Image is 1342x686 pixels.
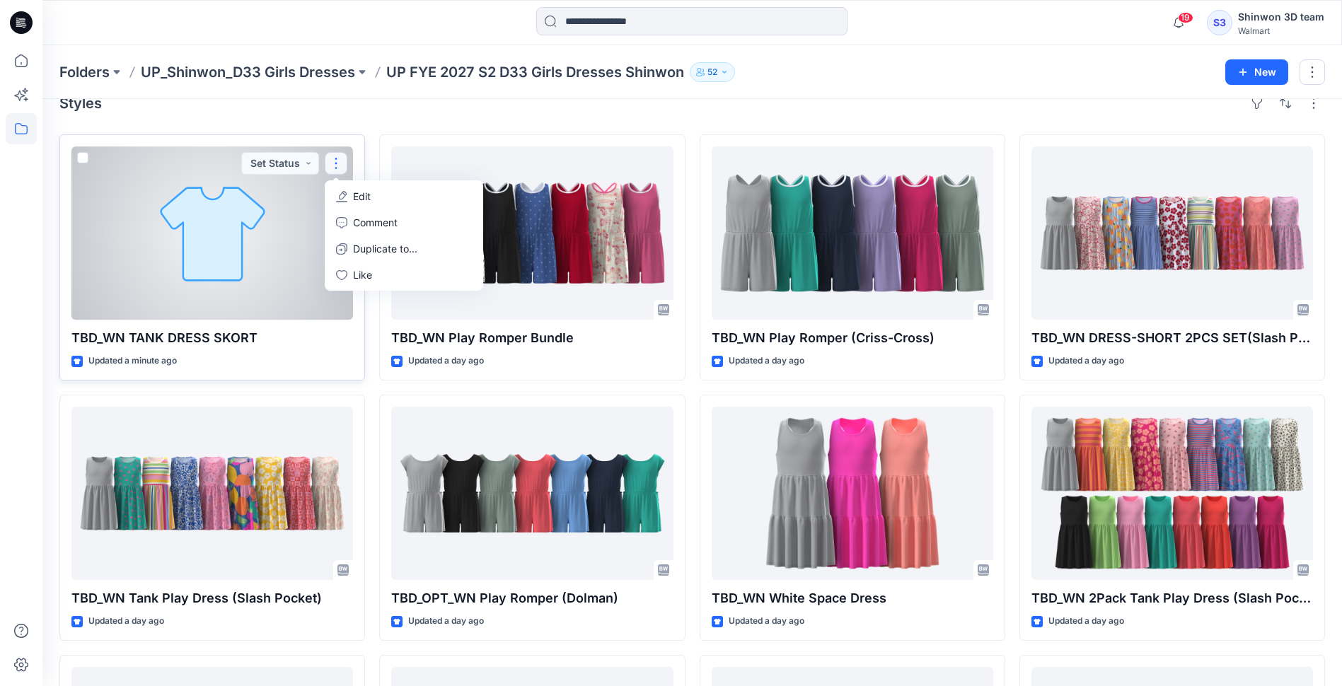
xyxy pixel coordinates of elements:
[408,354,484,368] p: Updated a day ago
[353,241,417,256] p: Duplicate to...
[141,62,355,82] a: UP_Shinwon_D33 Girls Dresses
[729,354,804,368] p: Updated a day ago
[71,407,353,580] a: TBD_WN Tank Play Dress (Slash Pocket)
[88,354,177,368] p: Updated a minute ago
[408,614,484,629] p: Updated a day ago
[353,189,371,204] p: Edit
[1031,588,1313,608] p: TBD_WN 2Pack Tank Play Dress (Slash Pocket)
[1048,614,1124,629] p: Updated a day ago
[1238,25,1324,36] div: Walmart
[707,64,717,80] p: 52
[391,146,673,320] a: TBD_WN Play Romper Bundle
[712,328,993,348] p: TBD_WN Play Romper (Criss-Cross)
[71,146,353,320] a: TBD_WN TANK DRESS SKORT
[59,95,102,112] h4: Styles
[71,328,353,348] p: TBD_WN TANK DRESS SKORT
[729,614,804,629] p: Updated a day ago
[1031,328,1313,348] p: TBD_WN DRESS-SHORT 2PCS SET(Slash Pocket)
[391,588,673,608] p: TBD_OPT_WN Play Romper (Dolman)
[1178,12,1193,23] span: 19
[690,62,735,82] button: 52
[1225,59,1288,85] button: New
[712,588,993,608] p: TBD_WN White Space Dress
[386,62,684,82] p: UP FYE 2027 S2 D33 Girls Dresses Shinwon
[353,215,398,230] p: Comment
[1048,354,1124,368] p: Updated a day ago
[1031,146,1313,320] a: TBD_WN DRESS-SHORT 2PCS SET(Slash Pocket)
[59,62,110,82] a: Folders
[1031,407,1313,580] a: TBD_WN 2Pack Tank Play Dress (Slash Pocket)
[328,183,480,209] a: Edit
[353,267,372,282] p: Like
[712,407,993,580] a: TBD_WN White Space Dress
[71,588,353,608] p: TBD_WN Tank Play Dress (Slash Pocket)
[1238,8,1324,25] div: Shinwon 3D team
[391,407,673,580] a: TBD_OPT_WN Play Romper (Dolman)
[712,146,993,320] a: TBD_WN Play Romper (Criss-Cross)
[391,328,673,348] p: TBD_WN Play Romper Bundle
[88,614,164,629] p: Updated a day ago
[1207,10,1232,35] div: S3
